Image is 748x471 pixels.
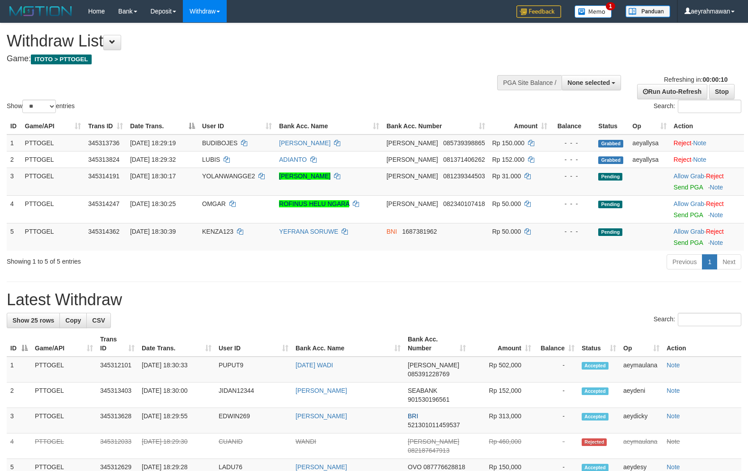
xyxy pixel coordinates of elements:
td: · [670,151,744,168]
td: 5 [7,223,21,251]
a: Reject [706,172,724,180]
th: Action [663,331,741,357]
td: Rp 152,000 [469,383,535,408]
a: YEFRANA SORUWE [279,228,338,235]
td: · [670,223,744,251]
a: [PERSON_NAME] [296,463,347,471]
td: 1 [7,357,31,383]
span: ITOTO > PTTOGEL [31,55,92,64]
td: PTTOGEL [31,357,97,383]
a: Reject [706,200,724,207]
span: Copy 081371406262 to clipboard [443,156,485,163]
a: Allow Grab [674,228,704,235]
div: - - - [554,155,591,164]
span: · [674,228,706,235]
span: [DATE] 18:30:17 [130,172,176,180]
span: Copy 082340107418 to clipboard [443,200,485,207]
span: Pending [598,201,622,208]
a: Run Auto-Refresh [637,84,707,99]
span: Accepted [582,362,609,370]
a: Note [710,184,723,191]
button: None selected [562,75,621,90]
a: Note [710,211,723,219]
span: 345314247 [88,200,119,207]
td: PTTOGEL [21,223,85,251]
td: · [670,168,744,195]
td: CUANID [215,433,292,459]
td: 345313403 [97,383,138,408]
span: Rp 150.000 [492,139,524,147]
span: [PERSON_NAME] [408,362,459,369]
td: 4 [7,195,21,223]
td: [DATE] 18:30:33 [138,357,215,383]
a: WANDI [296,438,316,445]
th: Date Trans.: activate to sort column descending [127,118,199,135]
td: aeydeni [620,383,663,408]
span: 345314191 [88,172,119,180]
span: 345314362 [88,228,119,235]
td: 345312101 [97,357,138,383]
span: [PERSON_NAME] [408,438,459,445]
span: Copy 082187647913 to clipboard [408,447,449,454]
td: 3 [7,168,21,195]
a: Previous [667,254,702,269]
a: Send PGA [674,211,703,219]
div: Showing 1 to 5 of 5 entries [7,253,305,266]
span: Copy 081239344503 to clipboard [443,172,485,180]
span: · [674,172,706,180]
span: · [674,200,706,207]
a: Show 25 rows [7,313,60,328]
td: [DATE] 18:29:55 [138,408,215,433]
a: Allow Grab [674,172,704,180]
td: [DATE] 18:30:00 [138,383,215,408]
td: - [535,408,578,433]
td: PTTOGEL [31,433,97,459]
td: PTTOGEL [31,383,97,408]
a: Reject [674,139,692,147]
td: - [535,383,578,408]
td: Rp 313,000 [469,408,535,433]
td: · [670,195,744,223]
td: aeymaulana [620,433,663,459]
th: Bank Acc. Name: activate to sort column ascending [292,331,404,357]
span: [DATE] 18:30:39 [130,228,176,235]
td: aeyallysa [629,135,670,151]
td: EDWIN269 [215,408,292,433]
td: PTTOGEL [31,408,97,433]
label: Search: [654,100,741,113]
span: BNI [386,228,397,235]
a: Note [667,438,680,445]
span: Grabbed [598,156,623,164]
span: Refreshing in: [664,76,727,83]
span: Show 25 rows [13,317,54,324]
th: ID [7,118,21,135]
th: Status: activate to sort column ascending [578,331,620,357]
a: Note [710,239,723,246]
td: JIDAN12344 [215,383,292,408]
a: Note [693,156,706,163]
h1: Withdraw List [7,32,490,50]
span: Pending [598,228,622,236]
td: aeydicky [620,408,663,433]
a: Next [717,254,741,269]
th: ID: activate to sort column descending [7,331,31,357]
th: Status [595,118,629,135]
a: Send PGA [674,184,703,191]
span: Copy 085739398865 to clipboard [443,139,485,147]
td: 1 [7,135,21,151]
span: LUBIS [202,156,220,163]
span: [PERSON_NAME] [386,139,438,147]
th: Bank Acc. Name: activate to sort column ascending [275,118,383,135]
th: Action [670,118,744,135]
th: Balance: activate to sort column ascending [535,331,578,357]
span: OMGAR [202,200,226,207]
a: [PERSON_NAME] [279,139,330,147]
td: 345312033 [97,433,138,459]
a: Allow Grab [674,200,704,207]
th: User ID: activate to sort column ascending [215,331,292,357]
span: [PERSON_NAME] [386,172,438,180]
span: [PERSON_NAME] [386,200,438,207]
td: PTTOGEL [21,151,85,168]
a: 1 [702,254,717,269]
span: Rp 50.000 [492,228,521,235]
